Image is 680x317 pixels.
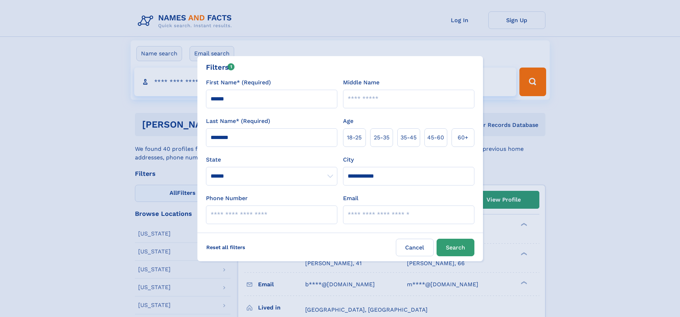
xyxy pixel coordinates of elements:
[401,133,417,142] span: 35‑45
[206,62,235,73] div: Filters
[343,78,379,87] label: Middle Name
[343,194,358,203] label: Email
[396,239,434,256] label: Cancel
[427,133,444,142] span: 45‑60
[206,117,270,125] label: Last Name* (Required)
[458,133,468,142] span: 60+
[206,78,271,87] label: First Name* (Required)
[206,155,337,164] label: State
[343,117,353,125] label: Age
[343,155,354,164] label: City
[202,239,250,256] label: Reset all filters
[374,133,389,142] span: 25‑35
[437,239,474,256] button: Search
[206,194,248,203] label: Phone Number
[347,133,362,142] span: 18‑25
